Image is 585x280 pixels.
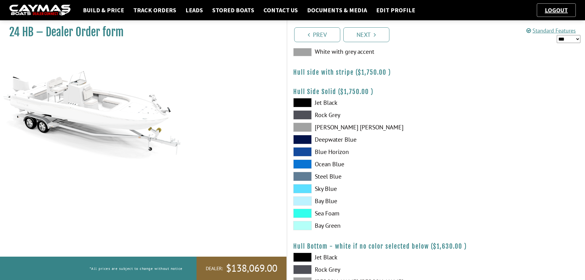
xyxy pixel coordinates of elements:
[293,160,430,169] label: Ocean Blue
[206,265,223,272] span: Dealer:
[293,243,579,250] h4: Hull Bottom - white if no color selected below ( )
[293,147,430,156] label: Blue Horizon
[293,98,430,107] label: Jet Black
[293,47,430,56] label: White with grey accent
[293,172,430,181] label: Steel Blue
[358,69,386,76] span: $1,750.00
[9,25,271,39] h1: 24 HB – Dealer Order form
[90,263,183,274] p: *All prices are subject to change without notice
[340,88,369,96] span: $1,750.00
[197,257,287,280] a: Dealer:$138,069.00
[260,6,301,14] a: Contact Us
[182,6,206,14] a: Leads
[130,6,179,14] a: Track Orders
[293,265,430,274] label: Rock Grey
[373,6,418,14] a: Edit Profile
[293,110,430,120] label: Rock Grey
[209,6,257,14] a: Stored Boats
[304,6,370,14] a: Documents & Media
[293,221,430,230] label: Bay Green
[293,209,430,218] label: Sea Foam
[293,253,430,262] label: Jet Black
[226,262,277,275] span: $138,069.00
[294,27,340,42] a: Prev
[293,88,579,96] h4: Hull Side Solid ( )
[293,69,579,76] h4: Hull side with stripe ( )
[9,5,71,16] img: caymas-dealer-connect-2ed40d3bc7270c1d8d7ffb4b79bf05adc795679939227970def78ec6f6c03838.gif
[293,196,430,206] label: Bay Blue
[526,27,576,34] a: Standard Features
[293,123,430,132] label: [PERSON_NAME] [PERSON_NAME]
[80,6,127,14] a: Build & Price
[293,184,430,193] label: Sky Blue
[542,6,571,14] a: Logout
[433,243,462,250] span: $1,630.00
[293,135,430,144] label: Deepwater Blue
[343,27,389,42] a: Next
